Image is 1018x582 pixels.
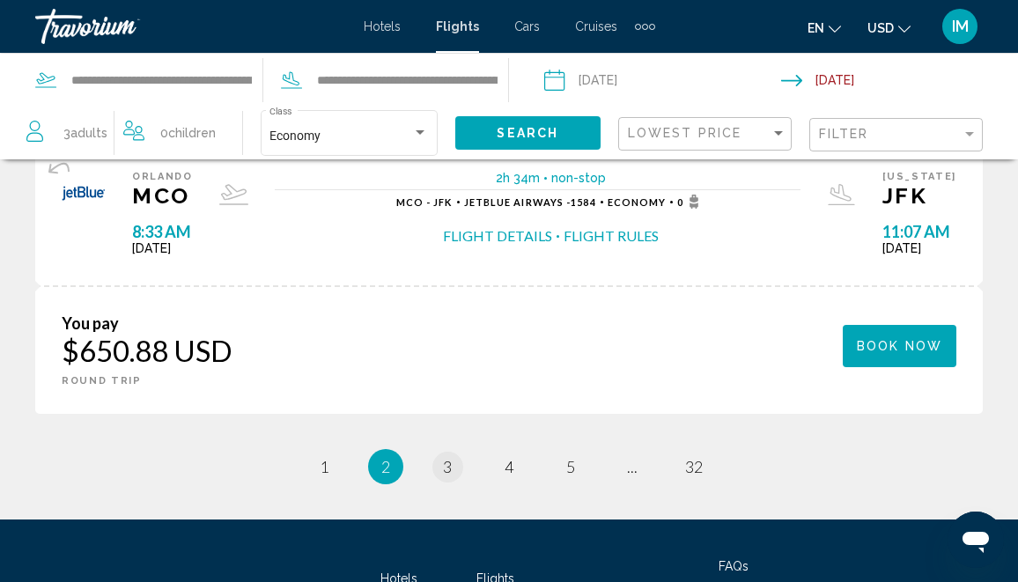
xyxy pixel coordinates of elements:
[381,457,390,476] span: 2
[867,15,911,41] button: Change currency
[496,171,540,185] span: 2h 34m
[608,196,667,208] span: Economy
[168,126,216,140] span: Children
[35,449,983,484] ul: Pagination
[781,54,1018,107] button: Return date: Nov 16, 2025
[937,8,983,45] button: User Menu
[464,196,596,208] span: 1584
[62,375,142,387] span: ROUND TRIP
[719,559,749,573] a: FAQs
[62,333,232,368] div: $650.88 USD
[882,241,957,255] span: [DATE]
[544,54,781,107] button: Depart date: Nov 8, 2025
[70,126,107,140] span: Adults
[497,127,558,141] span: Search
[685,457,703,476] span: 32
[455,116,601,149] button: Search
[566,457,575,476] span: 5
[551,171,606,185] span: non-stop
[505,457,513,476] span: 4
[809,117,983,153] button: Filter
[575,19,617,33] a: Cruises
[18,107,233,159] button: Travelers: 3 adults, 0 children
[677,195,704,209] span: 0
[436,19,479,33] a: Flights
[62,313,232,333] div: You pay
[132,182,193,209] span: MCO
[948,512,1004,568] iframe: Button to launch messaging window
[628,126,741,140] span: Lowest Price
[63,121,107,145] span: 3
[628,127,786,142] mat-select: Sort by
[857,340,942,354] span: Book now
[843,325,956,366] button: Book now
[564,226,659,246] button: Flight Rules
[635,12,655,41] button: Extra navigation items
[952,18,969,35] span: IM
[627,457,638,476] span: ...
[320,457,328,476] span: 1
[808,15,841,41] button: Change language
[867,21,894,35] span: USD
[882,222,957,241] span: 11:07 AM
[132,222,193,241] span: 8:33 AM
[35,9,346,44] a: Travorium
[443,226,552,246] button: Flight Details
[843,334,956,353] a: Book now
[514,19,540,33] a: Cars
[364,19,401,33] a: Hotels
[269,129,321,143] span: Economy
[160,121,216,145] span: 0
[443,457,452,476] span: 3
[396,196,453,208] span: MCO - JFK
[464,196,572,208] span: JetBlue Airways -
[132,171,193,182] span: Orlando
[882,171,957,182] span: [US_STATE]
[819,127,869,141] span: Filter
[882,182,957,209] span: JFK
[132,241,193,255] span: [DATE]
[808,21,824,35] span: en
